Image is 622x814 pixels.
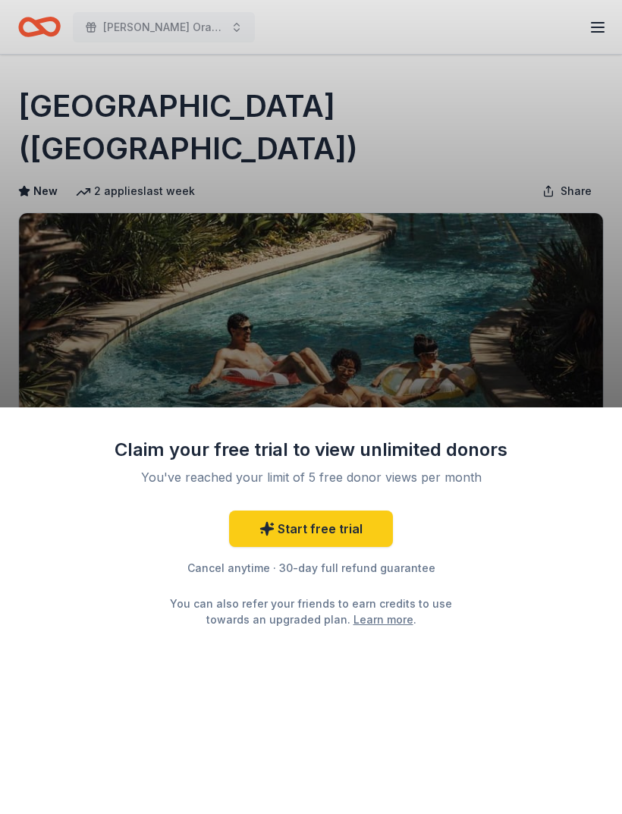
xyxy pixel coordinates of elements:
[229,511,393,547] a: Start free trial
[114,559,508,577] div: Cancel anytime · 30-day full refund guarantee
[132,468,490,486] div: You've reached your limit of 5 free donor views per month
[353,611,413,627] a: Learn more
[114,438,508,462] div: Claim your free trial to view unlimited donors
[156,596,466,627] div: You can also refer your friends to earn credits to use towards an upgraded plan. .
